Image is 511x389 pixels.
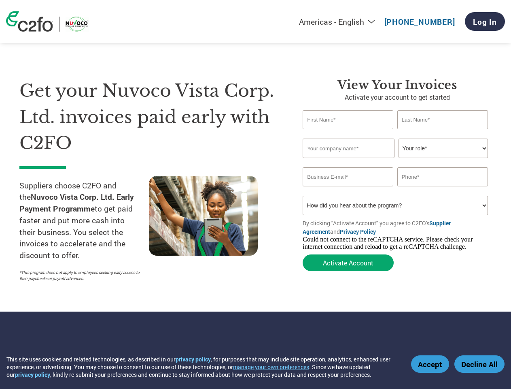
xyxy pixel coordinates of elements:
[19,78,278,156] h1: Get your Nuvoco Vista Corp. Ltd. invoices paid early with C2FO
[303,219,492,236] p: By clicking "Activate Account" you agree to C2FO's and
[6,11,53,32] img: c2fo logo
[384,17,455,27] a: [PHONE_NUMBER]
[303,78,492,92] h3: View your invoices
[66,17,89,32] img: Nuvoco Vista Corp. Ltd.
[176,355,211,363] a: privacy policy
[15,371,50,378] a: privacy policy
[19,192,134,214] strong: Nuvoco Vista Corp. Ltd. Early Payment Programme
[397,110,488,129] input: Last Name*
[303,92,492,102] p: Activate your account to get started
[149,176,258,256] img: supply chain worker
[303,219,451,235] a: Supplier Agreement
[399,139,488,158] select: Title/Role
[454,355,505,373] button: Decline All
[303,167,393,186] input: Invalid Email format
[233,363,309,371] button: manage your own preferences
[303,187,393,192] div: Inavlid Email Address
[19,348,246,364] h3: How the programme works
[411,355,449,373] button: Accept
[303,110,393,129] input: First Name*
[465,12,505,31] a: Log In
[19,269,141,282] p: *This program does not apply to employees seeking early access to their paychecks or payroll adva...
[397,167,488,186] input: Phone*
[340,228,376,235] a: Privacy Policy
[6,355,399,378] div: This site uses cookies and related technologies, as described in our , for purposes that may incl...
[397,187,488,192] div: Inavlid Phone Number
[397,130,488,135] div: Invalid last name or last name is too long
[303,130,393,135] div: Invalid first name or first name is too long
[303,254,394,271] button: Activate Account
[19,180,149,262] p: Suppliers choose C2FO and the to get paid faster and put more cash into their business. You selec...
[303,139,394,158] input: Your company name*
[303,159,488,164] div: Invalid company name or company name is too long
[303,236,492,250] div: Could not connect to the reCAPTCHA service. Please check your internet connection and reload to g...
